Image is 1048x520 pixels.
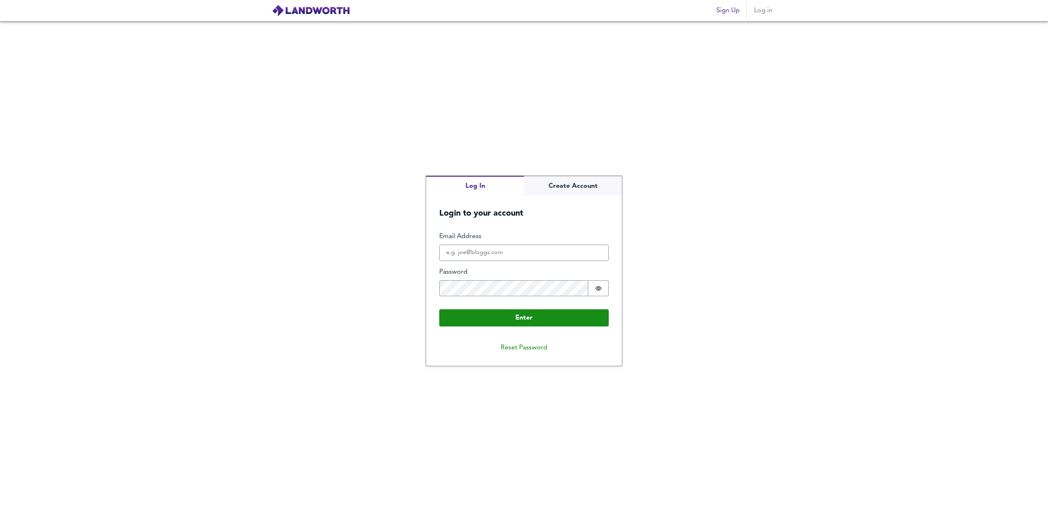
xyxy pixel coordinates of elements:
img: logo [272,5,350,17]
button: Enter [439,309,609,326]
input: e.g. joe@bloggs.com [439,245,609,261]
button: Log in [750,2,776,19]
button: Log In [426,176,524,196]
label: Email Address [439,232,609,241]
span: Sign Up [716,5,740,16]
h5: Login to your account [426,196,622,219]
button: Sign Up [713,2,743,19]
button: Show password [588,280,609,297]
button: Reset Password [494,340,554,356]
label: Password [439,268,609,277]
button: Create Account [524,176,622,196]
span: Log in [753,5,773,16]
